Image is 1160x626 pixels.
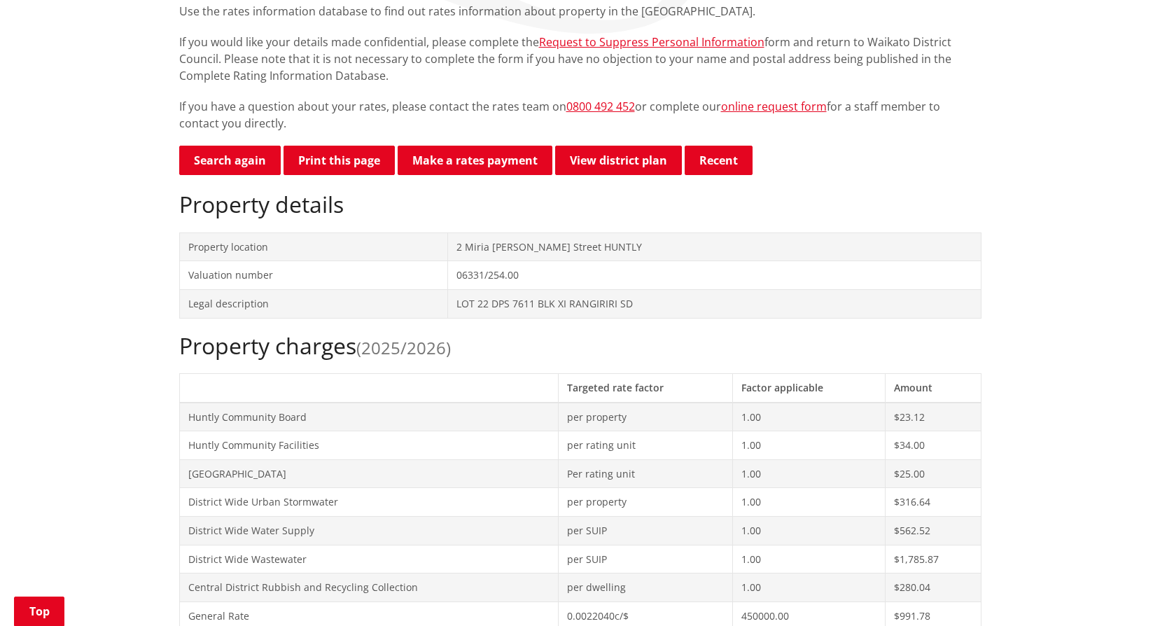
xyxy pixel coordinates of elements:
[356,336,451,359] span: (2025/2026)
[539,34,764,50] a: Request to Suppress Personal Information
[179,34,981,84] p: If you would like your details made confidential, please complete the form and return to Waikato ...
[179,289,447,318] td: Legal description
[558,488,733,517] td: per property
[179,146,281,175] a: Search again
[886,573,981,602] td: $280.04
[886,431,981,460] td: $34.00
[1096,567,1146,618] iframe: Messenger Launcher
[733,459,886,488] td: 1.00
[555,146,682,175] a: View district plan
[886,488,981,517] td: $316.64
[14,597,64,626] a: Top
[447,232,981,261] td: 2 Miria [PERSON_NAME] Street HUNTLY
[733,373,886,402] th: Factor applicable
[179,459,558,488] td: [GEOGRAPHIC_DATA]
[733,403,886,431] td: 1.00
[558,573,733,602] td: per dwelling
[886,516,981,545] td: $562.52
[179,573,558,602] td: Central District Rubbish and Recycling Collection
[558,373,733,402] th: Targeted rate factor
[733,545,886,573] td: 1.00
[721,99,827,114] a: online request form
[558,403,733,431] td: per property
[447,289,981,318] td: LOT 22 DPS 7611 BLK XI RANGIRIRI SD
[733,488,886,517] td: 1.00
[886,403,981,431] td: $23.12
[566,99,635,114] a: 0800 492 452
[284,146,395,175] button: Print this page
[558,516,733,545] td: per SUIP
[179,333,981,359] h2: Property charges
[179,488,558,517] td: District Wide Urban Stormwater
[733,573,886,602] td: 1.00
[886,545,981,573] td: $1,785.87
[886,459,981,488] td: $25.00
[685,146,753,175] button: Recent
[733,516,886,545] td: 1.00
[179,431,558,460] td: Huntly Community Facilities
[179,545,558,573] td: District Wide Wastewater
[179,261,447,290] td: Valuation number
[558,545,733,573] td: per SUIP
[558,459,733,488] td: Per rating unit
[447,261,981,290] td: 06331/254.00
[179,232,447,261] td: Property location
[886,373,981,402] th: Amount
[179,403,558,431] td: Huntly Community Board
[179,98,981,132] p: If you have a question about your rates, please contact the rates team on or complete our for a s...
[398,146,552,175] a: Make a rates payment
[179,516,558,545] td: District Wide Water Supply
[733,431,886,460] td: 1.00
[179,3,981,20] p: Use the rates information database to find out rates information about property in the [GEOGRAPHI...
[558,431,733,460] td: per rating unit
[179,191,981,218] h2: Property details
